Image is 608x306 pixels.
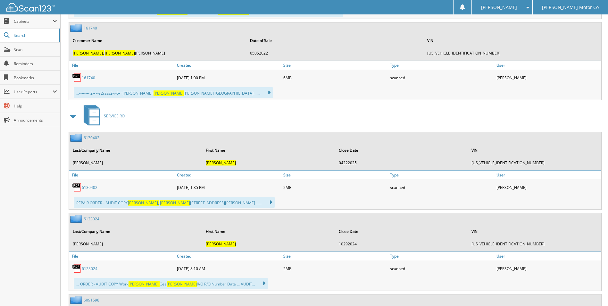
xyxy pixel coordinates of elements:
[282,71,388,84] div: 6MB
[203,225,335,238] th: First Name
[206,241,236,247] span: [PERSON_NAME]
[84,297,99,303] a: 6091598
[84,216,99,222] a: 6123024
[70,34,246,47] th: Customer Name
[388,61,495,70] a: Type
[6,3,54,12] img: scan123-logo-white.svg
[14,75,57,81] span: Bookmarks
[468,157,601,168] td: [US_VEHICLE_IDENTIFICATION_NUMBER]
[14,61,57,66] span: Reminders
[495,262,601,275] div: [PERSON_NAME]
[72,73,82,82] img: PDF.png
[128,200,159,206] span: [PERSON_NAME],
[73,50,104,56] span: [PERSON_NAME],
[468,144,601,157] th: VIN
[74,278,268,289] div: ... ORDER - AUDIT COPY Work Cea R/O R/O Number Date ... AUDIT...
[80,103,125,129] a: SERVICE RO
[69,252,175,260] a: File
[167,281,197,287] span: [PERSON_NAME]
[160,200,190,206] span: [PERSON_NAME]
[70,134,84,142] img: folder2.png
[468,239,601,249] td: [US_VEHICLE_IDENTIFICATION_NUMBER]
[175,171,282,179] a: Created
[70,215,84,223] img: folder2.png
[14,47,57,52] span: Scan
[70,24,84,32] img: folder2.png
[336,157,468,168] td: 04222025
[495,252,601,260] a: User
[282,171,388,179] a: Size
[175,252,282,260] a: Created
[495,61,601,70] a: User
[82,266,97,271] a: 6123024
[282,262,388,275] div: 2MB
[70,225,202,238] th: Last/Company Name
[175,71,282,84] div: [DATE] 1:00 PM
[175,61,282,70] a: Created
[14,89,53,95] span: User Reports
[69,171,175,179] a: File
[84,25,97,31] a: 161740
[70,239,202,249] td: [PERSON_NAME]
[247,48,423,58] td: 05052022
[282,61,388,70] a: Size
[82,75,95,81] a: 161740
[14,117,57,123] span: Announcements
[495,71,601,84] div: [PERSON_NAME]
[154,90,184,96] span: [PERSON_NAME]
[495,181,601,194] div: [PERSON_NAME]
[70,48,246,58] td: [PERSON_NAME]
[388,262,495,275] div: scanned
[74,197,275,208] div: REPAIR ORDER - AUDIT COPY [STREET_ADDRESS][PERSON_NAME] ......
[424,48,601,58] td: [US_VEHICLE_IDENTIFICATION_NUMBER]
[282,252,388,260] a: Size
[336,144,468,157] th: Close Date
[175,262,282,275] div: [DATE] 8:10 AM
[576,275,608,306] iframe: Chat Widget
[247,34,423,47] th: Date of Sale
[104,113,125,119] span: SERVICE RO
[74,87,273,98] div: ...--------.2-- --s2rsss2-r-5-=[PERSON_NAME]. [PERSON_NAME] [GEOGRAPHIC_DATA] ......
[282,181,388,194] div: 2MB
[203,144,335,157] th: First Name
[542,5,599,9] span: [PERSON_NAME] Motor Co
[388,71,495,84] div: scanned
[14,33,56,38] span: Search
[70,157,202,168] td: [PERSON_NAME]
[336,225,468,238] th: Close Date
[82,185,97,190] a: 6130402
[388,181,495,194] div: scanned
[70,144,202,157] th: Last/Company Name
[105,50,135,56] span: [PERSON_NAME]
[14,19,53,24] span: Cabinets
[70,296,84,304] img: folder2.png
[468,225,601,238] th: VIN
[424,34,601,47] th: VIN
[206,160,236,166] span: [PERSON_NAME]
[14,103,57,109] span: Help
[84,135,99,140] a: 6130402
[336,239,468,249] td: 10292024
[388,252,495,260] a: Type
[129,281,160,287] span: [PERSON_NAME],
[175,181,282,194] div: [DATE] 1:35 PM
[388,171,495,179] a: Type
[72,264,82,273] img: PDF.png
[72,183,82,192] img: PDF.png
[495,171,601,179] a: User
[69,61,175,70] a: File
[481,5,517,9] span: [PERSON_NAME]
